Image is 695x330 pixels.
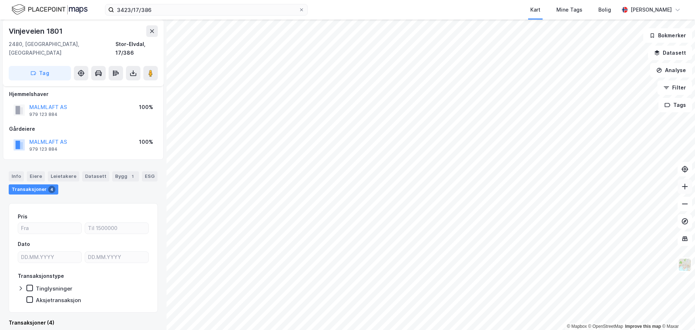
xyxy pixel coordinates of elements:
[659,295,695,330] iframe: Chat Widget
[556,5,582,14] div: Mine Tags
[625,324,661,329] a: Improve this map
[48,186,55,193] div: 4
[658,98,692,112] button: Tags
[29,146,58,152] div: 979 123 884
[659,295,695,330] div: Kontrollprogram for chat
[657,80,692,95] button: Filter
[530,5,540,14] div: Kart
[9,318,158,327] div: Transaksjoner (4)
[112,171,139,181] div: Bygg
[650,63,692,78] button: Analyse
[129,173,136,180] div: 1
[9,171,24,181] div: Info
[9,125,157,133] div: Gårdeiere
[29,112,58,117] div: 979 123 884
[9,184,58,195] div: Transaksjoner
[27,171,45,181] div: Eiere
[48,171,79,181] div: Leietakere
[648,46,692,60] button: Datasett
[9,66,71,80] button: Tag
[85,223,148,234] input: Til 1500000
[18,223,81,234] input: Fra
[567,324,587,329] a: Mapbox
[36,297,81,304] div: Aksjetransaksjon
[18,212,28,221] div: Pris
[12,3,88,16] img: logo.f888ab2527a4732fd821a326f86c7f29.svg
[643,28,692,43] button: Bokmerker
[115,40,158,57] div: Stor-Elvdal, 17/386
[139,138,153,146] div: 100%
[18,240,30,248] div: Dato
[36,285,72,292] div: Tinglysninger
[9,40,115,57] div: 2480, [GEOGRAPHIC_DATA], [GEOGRAPHIC_DATA]
[142,171,157,181] div: ESG
[598,5,611,14] div: Bolig
[114,4,299,15] input: Søk på adresse, matrikkel, gårdeiere, leietakere eller personer
[139,103,153,112] div: 100%
[588,324,623,329] a: OpenStreetMap
[85,252,148,263] input: DD.MM.YYYY
[631,5,672,14] div: [PERSON_NAME]
[82,171,109,181] div: Datasett
[9,25,64,37] div: Vinjeveien 1801
[18,252,81,263] input: DD.MM.YYYY
[18,272,64,280] div: Transaksjonstype
[9,90,157,99] div: Hjemmelshaver
[678,258,692,272] img: Z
